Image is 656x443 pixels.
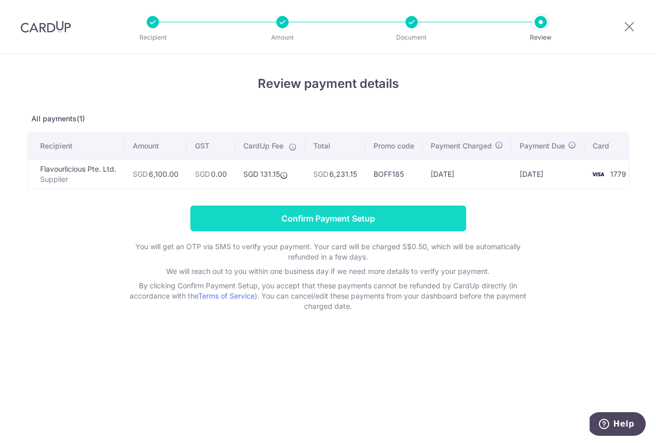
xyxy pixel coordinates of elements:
a: Terms of Service [198,291,255,300]
span: Payment Due [520,141,565,151]
td: 6,100.00 [125,159,187,189]
th: Total [305,133,365,159]
h4: Review payment details [27,75,629,93]
span: CardUp Fee [243,141,283,151]
input: Confirm Payment Setup [190,206,466,231]
span: SGD [313,170,328,178]
p: You will get an OTP via SMS to verify your payment. Your card will be charged S$0.50, which will ... [122,242,534,262]
th: GST [187,133,235,159]
iframe: Opens a widget where you can find more information [590,412,646,438]
img: CardUp [21,21,71,33]
p: By clicking Confirm Payment Setup, you accept that these payments cannot be refunded by CardUp di... [122,281,534,311]
td: SGD 131.15 [235,159,305,189]
td: BOFF185 [365,159,422,189]
p: All payments(1) [27,114,629,124]
td: 0.00 [187,159,235,189]
td: [DATE] [422,159,511,189]
td: [DATE] [511,159,584,189]
p: Document [374,32,450,43]
img: <span class="translation_missing" title="translation missing: en.account_steps.new_confirm_form.b... [588,168,608,180]
p: Review [503,32,579,43]
th: Promo code [365,133,422,159]
td: Flavourlicious Pte. Ltd. [28,159,125,189]
span: 1779 [610,170,626,178]
td: 6,231.15 [305,159,365,189]
th: Recipient [28,133,125,159]
th: Card [584,133,639,159]
span: SGD [195,170,210,178]
p: We will reach out to you within one business day if we need more details to verify your payment. [122,266,534,276]
span: Payment Charged [431,141,492,151]
p: Amount [244,32,321,43]
th: Amount [125,133,187,159]
p: Supplier [40,174,116,184]
span: SGD [133,170,148,178]
p: Recipient [115,32,191,43]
